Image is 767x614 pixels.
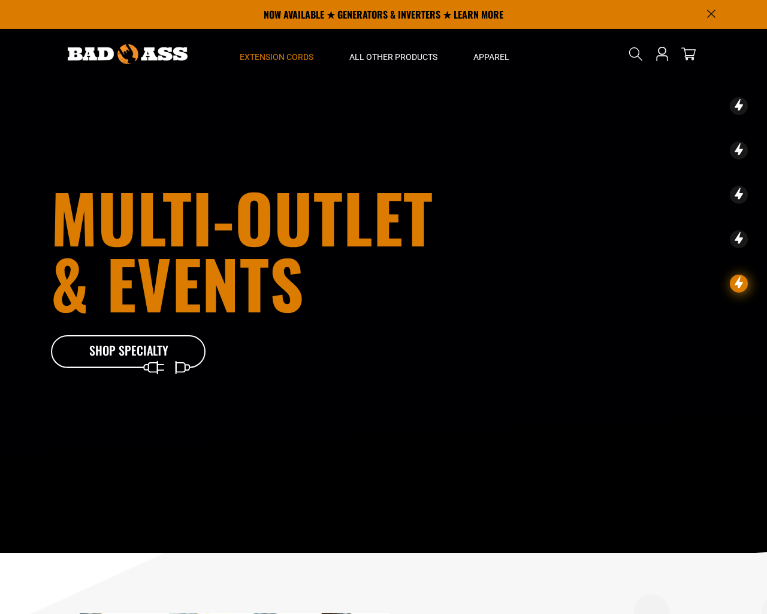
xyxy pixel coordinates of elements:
[222,29,331,79] summary: Extension Cords
[240,52,313,62] span: Extension Cords
[626,44,645,64] summary: Search
[331,29,455,79] summary: All Other Products
[51,184,450,316] h1: Multi-Outlet & events
[51,335,207,369] a: Shop Specialty
[68,44,188,64] img: Bad Ass Extension Cords
[455,29,527,79] summary: Apparel
[473,52,509,62] span: Apparel
[349,52,437,62] span: All Other Products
